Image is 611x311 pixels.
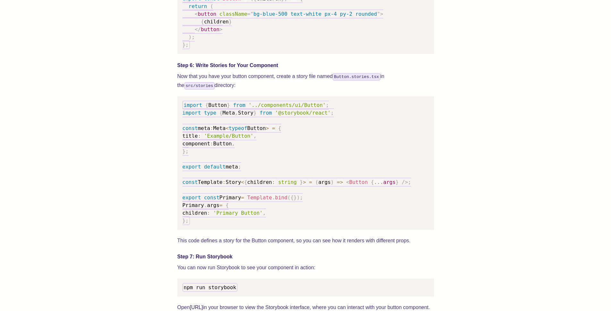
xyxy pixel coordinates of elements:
span: ; [185,148,189,154]
span: string [278,179,297,185]
span: , [263,210,266,216]
span: 'Primary Button' [213,210,263,216]
span: ; [191,34,195,40]
span: from [259,110,272,116]
span: : [210,141,213,147]
span: { [219,110,223,116]
span: { [371,179,374,185]
span: } [227,102,230,108]
a: [URL] [190,305,203,310]
p: Now that you have your button component, create a story file named in the directory: [177,72,434,90]
span: < [241,179,244,185]
span: args [318,179,331,185]
span: ; [238,164,241,170]
span: export [182,164,201,170]
span: import [182,110,201,116]
p: You can now run Storybook to see your component in action: [177,263,434,272]
span: : [272,179,275,185]
span: const [182,179,198,185]
span: , [253,133,257,139]
span: > [266,125,269,131]
span: ( [210,3,213,9]
span: } [229,19,232,25]
span: Template [198,179,223,185]
span: from [233,102,246,108]
span: < [195,11,198,17]
span: button [201,26,219,32]
span: { [225,202,229,208]
span: ; [300,194,303,201]
span: : [198,133,201,139]
span: : [207,210,210,216]
span: , [232,141,235,147]
span: Story [225,179,241,185]
span: " [377,11,380,17]
span: 'Example/Button' [204,133,253,139]
span: children [182,210,207,216]
span: Template [247,194,272,201]
span: = [219,202,223,208]
span: > [380,11,383,17]
span: className [219,11,247,17]
span: '@storybook/react' [275,110,331,116]
span: default [204,164,225,170]
span: < [225,125,229,131]
span: Button [349,179,368,185]
span: . [204,202,207,208]
span: title [182,133,198,139]
span: : [210,125,213,131]
span: = [309,179,312,185]
span: Meta [213,125,226,131]
span: Primary [219,194,241,201]
span: bg-blue-500 text-white px-4 py-2 rounded [253,11,377,17]
span: ; [185,218,189,224]
code: Button.stories.tsx [333,73,380,81]
span: ; [408,179,411,185]
span: ) [331,179,334,185]
span: Primary [182,202,204,208]
span: const [182,125,198,131]
span: , [235,110,238,116]
span: npm run storybook [184,284,236,290]
span: return [189,3,207,9]
span: meta [198,125,210,131]
span: } [300,179,303,185]
span: Story [238,110,253,116]
span: '../components/ui/Button' [249,102,326,108]
span: } [182,218,186,224]
span: { [201,19,204,25]
span: } [253,110,257,116]
span: } [395,179,399,185]
span: = [247,11,250,17]
span: ( [287,194,291,201]
span: : [223,179,226,185]
span: ; [185,42,189,48]
span: button [198,11,216,17]
span: component [182,141,210,147]
span: Button [213,141,232,147]
span: = [241,194,244,201]
code: src/stories [184,82,215,90]
span: bind [275,194,288,201]
span: { [205,102,208,108]
span: typeof [229,125,247,131]
span: ; [326,102,329,108]
span: < [346,179,349,185]
h4: Step 6: Write Stories for Your Component [177,62,434,69]
span: ; [331,110,334,116]
span: /> [402,179,408,185]
span: children [247,179,272,185]
span: export [182,194,201,201]
span: { [291,194,294,201]
span: } [182,148,186,154]
span: children [204,19,229,25]
span: args [207,202,220,208]
span: ( [315,179,318,185]
span: Button [208,102,227,108]
span: . [272,194,275,201]
span: > [303,179,306,185]
span: const [204,194,219,201]
p: This code defines a story for the Button component, so you can see how it renders with different ... [177,236,434,245]
span: ... [374,179,383,185]
span: > [219,26,223,32]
